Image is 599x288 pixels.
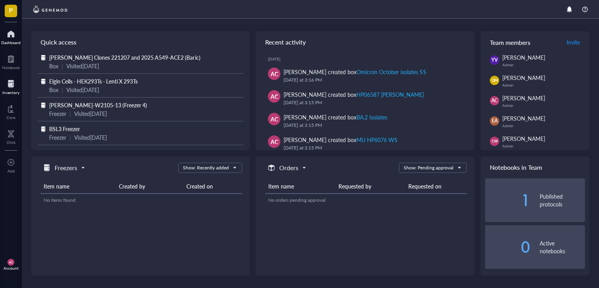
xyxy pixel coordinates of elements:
div: Add [7,169,15,173]
th: Item name [41,179,116,194]
span: YV [491,57,498,64]
a: DNA [7,128,16,145]
div: Freezer [49,133,66,142]
div: Notebooks in Team [480,156,590,178]
span: [PERSON_NAME] [502,114,545,122]
div: Admin [502,62,585,67]
div: Box [49,85,58,94]
div: Box [49,62,58,70]
a: AC[PERSON_NAME] created boxHP06587 [PERSON_NAME][DATE] at 3:15 PM [262,87,468,110]
div: Admin [502,83,585,87]
a: Dashboard [1,28,21,45]
th: Created on [183,179,242,194]
div: HP06587 [PERSON_NAME] [356,91,424,98]
span: P [9,5,13,15]
div: | [62,85,63,94]
div: Visited [DATE] [66,85,99,94]
div: Admin [502,103,585,108]
div: No orders pending approval [268,197,464,204]
div: Active notebooks [540,239,585,255]
span: AC [9,260,13,264]
a: Inventory [2,78,19,95]
span: CW [491,139,498,144]
h5: Freezers [55,163,77,172]
span: [PERSON_NAME] Clones 221207 and 2025 A549-ACE2 (Baric) [49,53,200,61]
div: [PERSON_NAME] created box [284,68,426,76]
div: | [69,109,71,118]
th: Requested by [335,179,406,194]
span: [PERSON_NAME] [502,94,545,102]
div: BA.2 Isolates [356,113,387,121]
h5: Orders [279,163,298,172]
span: Elgin Cells - HEK293Ts - Lenti X 293Ts [49,77,138,85]
div: [DATE] at 3:16 PM [284,76,462,84]
div: 1 [485,194,530,206]
span: [PERSON_NAME] [502,74,545,82]
div: Freezer [49,109,66,118]
a: AC[PERSON_NAME] created boxBA.2 Isolates[DATE] at 3:15 PM [262,110,468,132]
span: [PERSON_NAME] [502,135,545,142]
span: EA [492,117,498,124]
div: Inventory [2,90,19,95]
div: Admin [502,123,585,128]
div: | [69,133,71,142]
div: Show: Recently added [183,164,229,171]
div: Core [7,115,15,120]
div: Show: Pending approval [404,164,454,171]
div: [DATE] at 3:15 PM [284,99,462,107]
span: AC [271,115,278,123]
div: [PERSON_NAME] created box [284,135,397,144]
div: Dashboard [1,40,21,45]
div: Visited [DATE] [74,133,107,142]
div: Recent activity [256,31,474,53]
a: AC[PERSON_NAME] created boxMU HP6076 WS[DATE] at 3:15 PM [262,132,468,155]
span: AC [491,97,498,104]
div: Team members [480,31,590,53]
a: AC[PERSON_NAME] created boxOmicron October isolates SS[DATE] at 3:16 PM [262,64,468,87]
img: genemod-logo [31,5,69,14]
th: Created by [116,179,183,194]
div: Visited [DATE] [74,109,107,118]
th: Item name [265,179,335,194]
span: AC [271,69,278,78]
div: [DATE] [268,57,468,61]
th: Requested on [405,179,467,194]
div: [DATE] at 3:15 PM [284,121,462,129]
div: Published protocols [540,192,585,208]
div: Admin [502,144,585,148]
span: AC [271,92,278,101]
div: Notebook [2,65,20,70]
div: No items found [44,197,239,204]
a: Notebook [2,53,20,70]
span: JHU101-2: 84DPI C4 (JAL) RNA extraction-small intestine Box3/3 [49,149,207,156]
button: Invite [566,36,580,48]
div: | [62,62,63,70]
div: [PERSON_NAME] created box [284,113,387,121]
div: Visited [DATE] [66,62,99,70]
div: DNA [7,140,16,145]
div: 0 [485,241,530,253]
div: Omicron October isolates SS [356,68,426,76]
span: [PERSON_NAME]-W2105-13 (Freezer 4) [49,101,147,109]
div: MU HP6076 WS [356,136,397,144]
span: QM [491,78,498,83]
span: BSL3 Freezer [49,125,80,133]
span: [PERSON_NAME] [502,53,545,61]
span: Invite [567,38,580,46]
div: Account [4,266,19,270]
div: Quick access [31,31,250,53]
div: [PERSON_NAME] created box [284,90,424,99]
a: Core [7,103,15,120]
span: AC [271,137,278,146]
